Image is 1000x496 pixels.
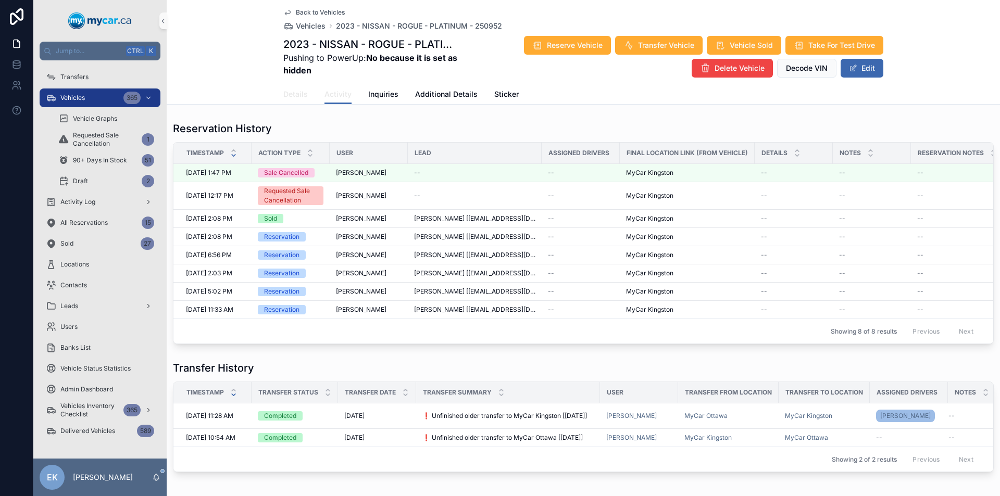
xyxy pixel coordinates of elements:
[414,269,535,277] span: [PERSON_NAME] [[EMAIL_ADDRESS][DOMAIN_NAME]]
[606,434,657,442] a: [PERSON_NAME]
[877,388,938,397] span: Assigned Drivers
[186,306,245,314] a: [DATE] 11:33 AM
[841,59,883,78] button: Edit
[839,251,905,259] a: --
[917,233,997,241] a: --
[336,149,353,157] span: User
[258,250,323,260] a: Reservation
[548,214,614,223] a: --
[40,42,160,60] button: Jump to...CtrlK
[414,214,535,223] span: [PERSON_NAME] [[EMAIL_ADDRESS][DOMAIN_NAME]]
[548,251,614,259] a: --
[761,269,767,277] span: --
[141,237,154,250] div: 27
[839,306,845,314] span: --
[685,388,772,397] span: Transfer From Location
[839,233,845,241] span: --
[60,323,78,331] span: Users
[60,94,85,102] span: Vehicles
[761,287,767,296] span: --
[336,233,402,241] a: [PERSON_NAME]
[186,214,245,223] a: [DATE] 2:08 PM
[948,434,955,442] span: --
[785,388,863,397] span: Transfer To Location
[186,388,224,397] span: Timestamp
[40,213,160,232] a: All Reservations15
[258,305,323,314] a: Reservation
[258,287,323,296] a: Reservation
[839,287,845,296] span: --
[547,40,603,50] span: Reserve Vehicle
[173,121,272,136] h1: Reservation History
[626,306,673,314] span: MyCar Kingston
[761,306,827,314] a: --
[60,402,119,418] span: Vehicles Inventory Checklist
[186,233,232,241] span: [DATE] 2:08 PM
[524,36,611,55] button: Reserve Vehicle
[173,361,254,375] h1: Transfer History
[955,388,976,397] span: Notes
[423,388,492,397] span: Transfer Summary
[414,306,535,314] a: [PERSON_NAME] [[EMAIL_ADDRESS][DOMAIN_NAME]]
[626,169,748,177] a: MyCar Kingston
[876,410,935,422] a: [PERSON_NAME]
[283,21,326,31] a: Vehicles
[692,59,773,78] button: Delete Vehicle
[626,233,748,241] a: MyCar Kingston
[839,214,845,223] span: --
[548,149,609,157] span: Assigned Drivers
[761,287,827,296] a: --
[33,60,167,454] div: scrollable content
[60,73,89,81] span: Transfers
[831,327,897,336] span: Showing 8 of 8 results
[839,287,905,296] a: --
[47,471,58,484] span: EK
[917,169,923,177] span: --
[414,287,535,296] a: [PERSON_NAME] [[EMAIL_ADDRESS][DOMAIN_NAME]]
[876,408,942,424] a: [PERSON_NAME]
[336,169,386,177] span: [PERSON_NAME]
[839,269,845,277] span: --
[60,344,91,352] span: Banks List
[336,269,386,277] span: [PERSON_NAME]
[60,427,115,435] span: Delivered Vehicles
[626,233,673,241] span: MyCar Kingston
[839,169,905,177] a: --
[684,434,732,442] span: MyCar Kingston
[336,306,386,314] span: [PERSON_NAME]
[186,169,231,177] span: [DATE] 1:47 PM
[422,412,594,420] a: ❗ Unfinished older transfer to MyCar Kingston [[DATE]]
[40,359,160,378] a: Vehicle Status Statistics
[494,89,519,99] span: Sticker
[917,233,923,241] span: --
[258,168,323,177] a: Sale Cancelled
[606,412,672,420] a: [PERSON_NAME]
[917,287,997,296] a: --
[761,233,827,241] a: --
[368,89,398,99] span: Inquiries
[186,251,232,259] span: [DATE] 6:56 PM
[606,412,657,420] a: [PERSON_NAME]
[336,287,386,296] span: [PERSON_NAME]
[142,217,154,229] div: 15
[917,306,997,314] a: --
[40,68,160,86] a: Transfers
[336,192,386,200] span: [PERSON_NAME]
[415,89,478,99] span: Additional Details
[283,8,345,17] a: Back to Vehicles
[761,169,767,177] span: --
[785,434,828,442] span: MyCar Ottawa
[344,434,365,442] span: [DATE]
[68,12,132,29] img: App logo
[808,40,875,50] span: Take For Test Drive
[73,131,137,148] span: Requested Sale Cancellation
[344,412,410,420] a: [DATE]
[73,472,133,482] p: [PERSON_NAME]
[60,281,87,289] span: Contacts
[548,287,554,296] span: --
[917,287,923,296] span: --
[123,404,141,416] div: 365
[548,169,554,177] span: --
